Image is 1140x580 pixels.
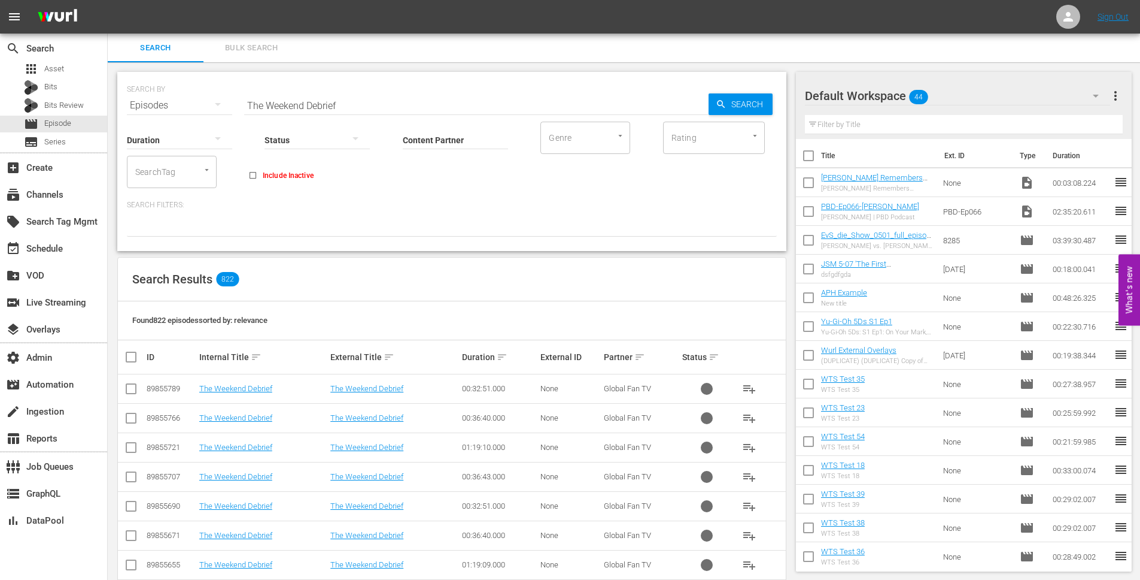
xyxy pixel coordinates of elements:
a: WTS Test 35 [821,374,865,383]
td: None [938,513,1015,542]
td: None [938,542,1015,571]
a: APH Example [821,288,867,297]
div: None [540,472,600,481]
td: None [938,485,1015,513]
span: reorder [1114,520,1128,534]
span: VOD [6,268,20,283]
div: Partner [604,350,679,364]
span: Search Results [132,272,212,286]
div: 00:36:40.000 [462,531,537,540]
div: Duration [462,350,537,364]
span: Search Tag Mgmt [6,215,20,229]
span: Episode [1020,291,1034,305]
div: 01:19:10.000 [462,443,537,452]
button: Open [749,130,761,141]
p: Search Filters: [127,200,777,210]
span: Episode [1020,492,1034,506]
div: Status [682,350,731,364]
span: playlist_add [742,382,756,396]
td: None [938,456,1015,485]
td: [DATE] [938,341,1015,370]
td: 02:35:20.611 [1048,197,1114,226]
span: Video [1020,176,1034,190]
span: sort [634,352,645,362]
a: EvS_die_Show_0501_full_episode [821,231,931,249]
div: (DUPLICATE) (DUPLICATE) Copy of [PERSON_NAME] External Overlays [821,357,934,365]
div: WTS Test 38 [821,530,865,537]
span: Channels [6,188,20,202]
span: Global Fan TV [604,413,651,422]
a: Wurl External Overlays [821,346,896,355]
span: reorder [1114,491,1128,506]
span: Series [24,135,38,149]
td: 00:33:00.074 [1048,456,1114,485]
span: Episode [44,117,71,129]
span: playlist_add [742,470,756,484]
span: Episode [1020,521,1034,535]
span: playlist_add [742,499,756,513]
span: reorder [1114,175,1128,189]
div: 00:36:43.000 [462,472,537,481]
th: Duration [1045,139,1117,173]
div: External Title [330,350,458,364]
div: 89855671 [147,531,196,540]
span: Ingestion [6,404,20,419]
span: Global Fan TV [604,443,651,452]
span: playlist_add [742,528,756,543]
td: 00:19:38.344 [1048,341,1114,370]
div: 01:19:09.000 [462,560,537,569]
div: None [540,443,600,452]
td: None [938,168,1015,197]
div: Internal Title [199,350,327,364]
button: playlist_add [735,433,764,462]
span: movie_filter [6,377,20,392]
td: 00:03:08.224 [1048,168,1114,197]
th: Title [821,139,937,173]
a: WTS Test 39 [821,490,865,499]
div: Bits Review [24,98,38,113]
div: Yu-Gi-Oh 5Ds: S1 Ep1: On Your Mark, Get Set, DUEL! [821,328,934,336]
a: JSM 5-07 'The First Thanksgiving' (+125) [821,259,891,277]
button: Open [615,130,626,141]
a: Sign Out [1098,12,1129,22]
span: Bits [44,81,57,93]
div: WTS Test 36 [821,558,865,566]
span: reorder [1114,405,1128,419]
th: Ext. ID [937,139,1013,173]
button: playlist_add [735,463,764,491]
a: The Weekend Debrief [199,443,272,452]
a: WTS Test 23 [821,403,865,412]
td: 00:28:49.002 [1048,542,1114,571]
a: WTS Test 18 [821,461,865,470]
span: reorder [1114,348,1128,362]
button: playlist_add [735,492,764,521]
a: The Weekend Debrief [330,560,403,569]
span: Episode [1020,262,1034,276]
a: The Weekend Debrief [199,531,272,540]
span: reorder [1114,232,1128,247]
span: Schedule [6,241,20,256]
span: Create [6,161,20,175]
button: playlist_add [735,404,764,433]
span: Episode [1020,463,1034,478]
div: 00:36:40.000 [462,413,537,422]
span: sort [497,352,507,362]
button: playlist_add [735,521,764,550]
div: [PERSON_NAME] vs. [PERSON_NAME] - Die Liveshow [821,242,934,250]
td: 00:48:26.325 [1048,283,1114,312]
span: reorder [1114,434,1128,448]
span: Search [6,41,20,56]
button: playlist_add [735,551,764,579]
span: more_vert [1108,89,1123,103]
td: None [938,283,1015,312]
div: None [540,531,600,540]
span: Episode [1020,348,1034,362]
img: ans4CAIJ8jUAAAAAAAAAAAAAAAAAAAAAAAAgQb4GAAAAAAAAAAAAAAAAAAAAAAAAJMjXAAAAAAAAAAAAAAAAAAAAAAAAgAT5G... [29,3,86,31]
div: 89855690 [147,502,196,510]
div: 89855655 [147,560,196,569]
span: Reports [6,431,20,446]
a: The Weekend Debrief [199,413,272,422]
div: WTS Test 54 [821,443,865,451]
a: PBD-Ep066-[PERSON_NAME] [821,202,919,211]
div: None [540,560,600,569]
